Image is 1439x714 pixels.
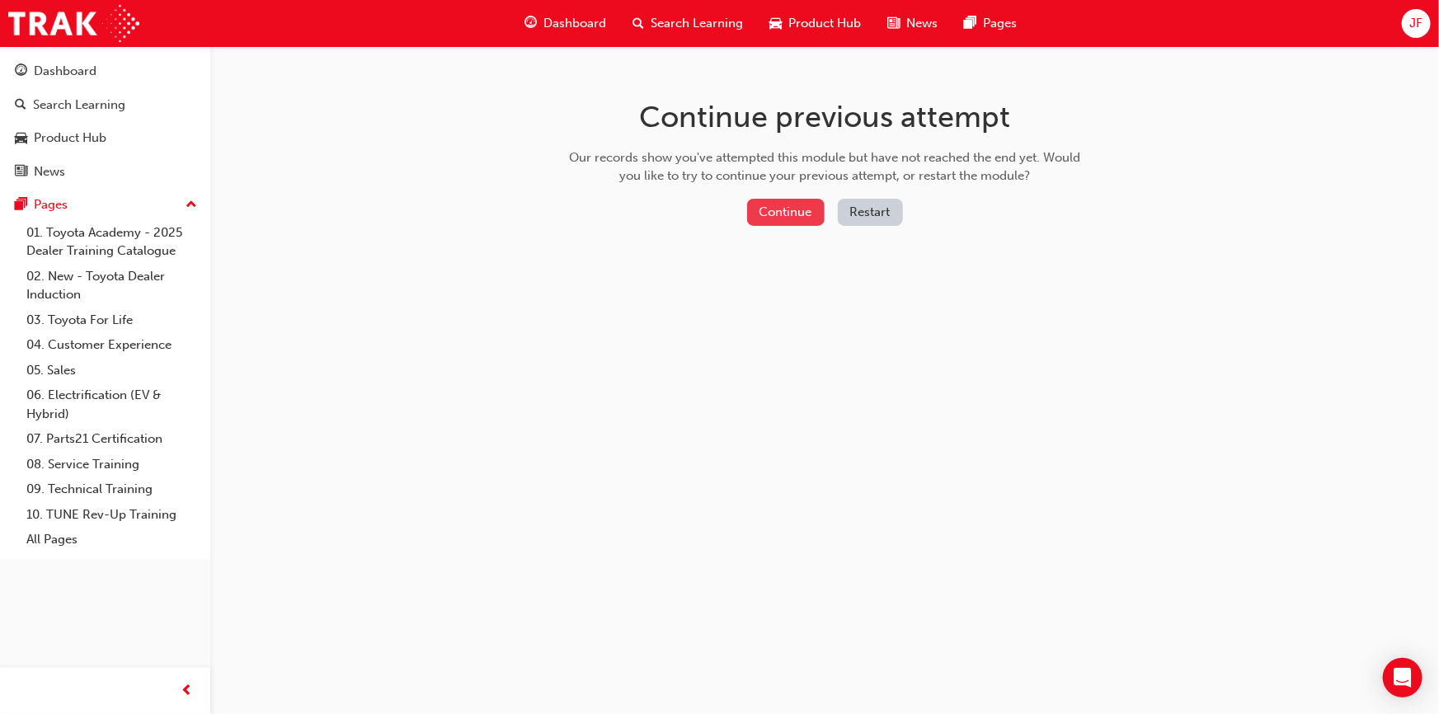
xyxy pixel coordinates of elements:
span: guage-icon [15,64,27,79]
span: pages-icon [964,13,976,34]
a: 03. Toyota For Life [20,308,204,333]
a: 01. Toyota Academy - 2025 Dealer Training Catalogue [20,220,204,264]
span: pages-icon [15,198,27,213]
a: Search Learning [7,90,204,120]
span: news-icon [887,13,900,34]
span: guage-icon [524,13,537,34]
span: car-icon [15,131,27,146]
span: News [906,14,938,33]
div: Open Intercom Messenger [1383,658,1423,698]
h1: Continue previous attempt [563,99,1086,135]
img: Trak [8,5,139,42]
a: 07. Parts21 Certification [20,426,204,452]
span: Product Hub [788,14,861,33]
a: guage-iconDashboard [511,7,619,40]
div: Our records show you've attempted this module but have not reached the end yet. Would you like to... [563,148,1086,186]
a: 09. Technical Training [20,477,204,502]
span: Dashboard [543,14,606,33]
a: 10. TUNE Rev-Up Training [20,502,204,528]
div: Product Hub [34,129,106,148]
a: news-iconNews [874,7,951,40]
span: search-icon [633,13,644,34]
a: Dashboard [7,56,204,87]
a: 06. Electrification (EV & Hybrid) [20,383,204,426]
a: All Pages [20,527,204,552]
button: JF [1402,9,1431,38]
span: Pages [983,14,1017,33]
div: Dashboard [34,62,96,81]
span: JF [1409,14,1423,33]
span: Search Learning [651,14,743,33]
a: search-iconSearch Learning [619,7,756,40]
a: 02. New - Toyota Dealer Induction [20,264,204,308]
a: News [7,157,204,187]
button: Continue [747,199,825,226]
div: Search Learning [33,96,125,115]
div: News [34,162,65,181]
span: prev-icon [181,681,194,702]
span: search-icon [15,98,26,113]
a: 08. Service Training [20,452,204,477]
a: car-iconProduct Hub [756,7,874,40]
span: car-icon [769,13,782,34]
button: Pages [7,190,204,220]
span: news-icon [15,165,27,180]
div: Pages [34,195,68,214]
a: Product Hub [7,123,204,153]
a: 05. Sales [20,358,204,383]
span: up-icon [186,195,197,216]
a: pages-iconPages [951,7,1030,40]
button: Restart [838,199,903,226]
a: 04. Customer Experience [20,332,204,358]
button: DashboardSearch LearningProduct HubNews [7,53,204,190]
